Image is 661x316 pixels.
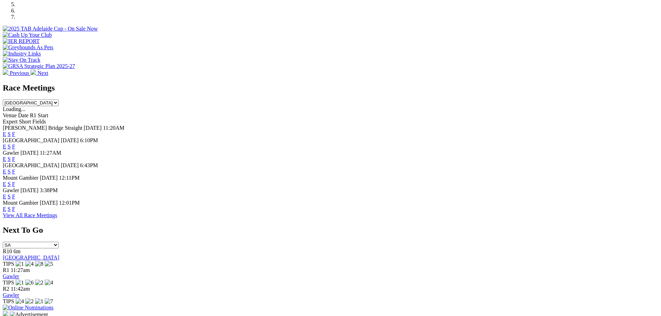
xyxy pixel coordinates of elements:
[8,131,11,137] a: S
[3,286,9,292] span: R2
[3,206,6,212] a: E
[32,119,46,125] span: Fields
[11,267,30,273] span: 11:27am
[45,298,53,305] img: 7
[3,26,98,32] img: 2025 TAB Adelaide Cup - On Sale Now
[3,212,57,218] a: View All Race Meetings
[40,150,61,156] span: 11:27AM
[3,267,9,273] span: R1
[12,206,15,212] a: F
[61,137,79,143] span: [DATE]
[31,69,36,75] img: chevron-right-pager-white.svg
[35,261,43,267] img: 8
[3,106,25,112] span: Loading...
[35,280,43,286] img: 2
[12,144,15,150] a: F
[16,280,24,286] img: 1
[3,261,14,267] span: TIPS
[3,137,59,143] span: [GEOGRAPHIC_DATA]
[84,125,102,131] span: [DATE]
[3,225,658,235] h2: Next To Go
[3,144,6,150] a: E
[59,175,79,181] span: 12:11PM
[45,280,53,286] img: 4
[8,181,11,187] a: S
[3,51,41,57] img: Industry Links
[12,156,15,162] a: F
[25,280,34,286] img: 6
[11,286,30,292] span: 11:42am
[3,305,53,311] img: Online Nominations
[16,261,24,267] img: 1
[8,206,11,212] a: S
[80,162,98,168] span: 6:43PM
[3,150,19,156] span: Gawler
[3,273,19,279] a: Gawler
[25,298,34,305] img: 2
[37,70,48,76] span: Next
[25,261,34,267] img: 4
[3,292,19,298] a: Gawler
[3,112,17,118] span: Venue
[3,83,658,93] h2: Race Meetings
[12,194,15,199] a: F
[40,200,58,206] span: [DATE]
[3,69,8,75] img: chevron-left-pager-white.svg
[3,175,39,181] span: Mount Gambier
[18,112,28,118] span: Date
[8,194,11,199] a: S
[3,119,18,125] span: Expert
[45,261,53,267] img: 5
[80,137,98,143] span: 6:10PM
[40,175,58,181] span: [DATE]
[3,298,14,304] span: TIPS
[3,200,39,206] span: Mount Gambier
[3,169,6,174] a: E
[103,125,125,131] span: 11:20AM
[20,187,39,193] span: [DATE]
[12,169,15,174] a: F
[12,181,15,187] a: F
[3,255,59,261] a: [GEOGRAPHIC_DATA]
[16,298,24,305] img: 4
[8,144,11,150] a: S
[8,156,11,162] a: S
[3,32,52,38] img: Cash Up Your Club
[20,150,39,156] span: [DATE]
[3,38,40,44] img: IER REPORT
[3,44,53,51] img: Greyhounds As Pets
[31,70,48,76] a: Next
[14,248,20,254] span: 6m
[35,298,43,305] img: 1
[8,169,11,174] a: S
[3,131,6,137] a: E
[3,280,14,285] span: TIPS
[12,131,15,137] a: F
[3,63,75,69] img: GRSA Strategic Plan 2025-27
[61,162,79,168] span: [DATE]
[19,119,31,125] span: Short
[10,70,29,76] span: Previous
[3,187,19,193] span: Gawler
[3,70,31,76] a: Previous
[3,125,82,131] span: [PERSON_NAME] Bridge Straight
[3,162,59,168] span: [GEOGRAPHIC_DATA]
[3,194,6,199] a: E
[40,187,58,193] span: 3:38PM
[30,112,48,118] span: R1 Start
[3,181,6,187] a: E
[3,156,6,162] a: E
[3,57,40,63] img: Stay On Track
[3,248,12,254] span: R10
[59,200,80,206] span: 12:01PM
